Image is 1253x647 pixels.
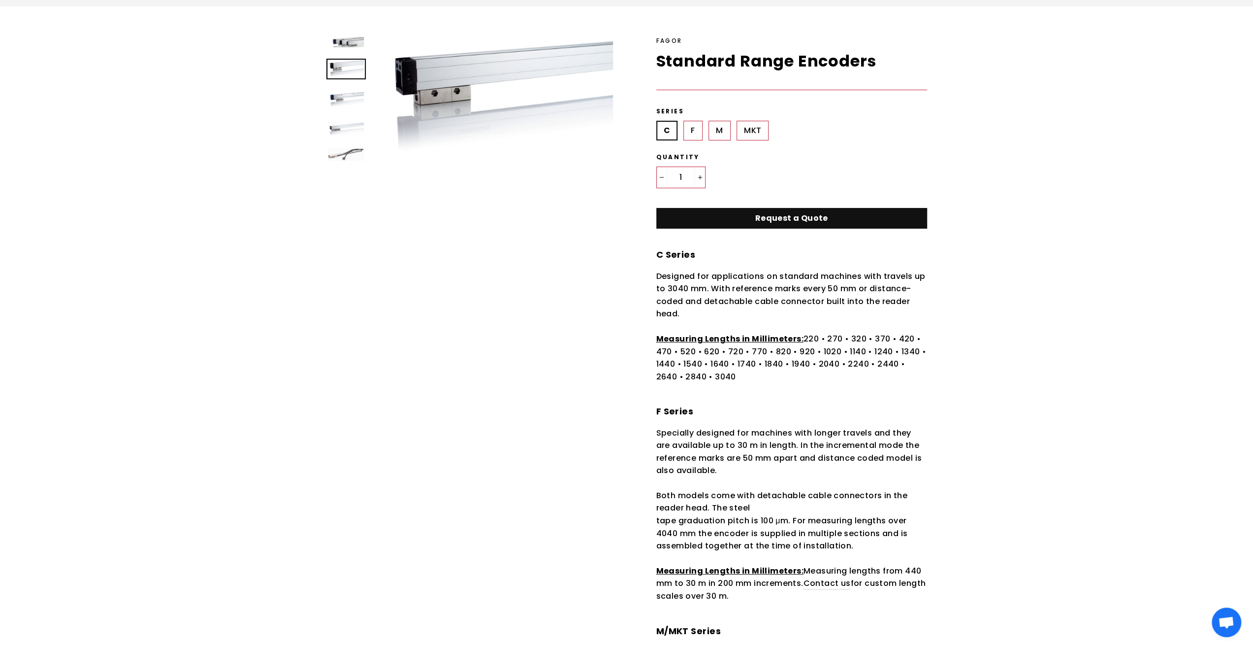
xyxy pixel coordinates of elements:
label: Series [656,107,927,116]
a: Contact us [803,578,850,590]
label: Quantity [656,153,927,162]
img: Standard Range Encoders [328,90,363,109]
p: Specially designed for machines with longer travels and they are available up to 30 m in length. ... [656,427,927,477]
p: Designed for applications on standard machines with travels up to 3040 mm. With reference marks e... [656,270,927,320]
p: 220 • 270 • 320 • 370 • 420 • 470 • 520 • 620 • 720 • 770 • 820 • 920 • 1020 • 1140 • 1240 • 1340... [656,333,927,383]
div: Fagor [656,36,927,45]
strong: Measuring Lengths in Millimeters: [656,565,803,577]
label: C [656,121,677,140]
label: MKT [737,121,769,140]
strong: Measuring Lengths in Millimeters: [656,333,803,344]
p: Both models come with detachable cable connectors in the reader head. The steel tape graduation p... [656,489,927,552]
h4: M/MKT Series [656,625,927,637]
div: Öppna chatt [1212,608,1241,637]
label: F [683,121,702,140]
img: Standard Range Encoders [328,148,363,161]
h1: Standard Range Encoders [656,50,927,72]
a: Request a Quote [656,208,927,229]
p: Measuring lengths from 440 mm to 30 m in 200 mm increments. for custom length scales over 30 m. [656,565,927,603]
img: Standard Range Encoders [328,60,363,77]
h4: F Series [656,405,927,417]
input: quantity [657,167,705,188]
h4: C Series [656,248,927,261]
label: M [708,121,730,140]
button: Increase item quantity by one [695,167,705,188]
button: Reduce item quantity by one [657,167,667,188]
img: Standard Range Encoders [328,122,363,136]
img: Standard Range Encoders [328,37,363,47]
